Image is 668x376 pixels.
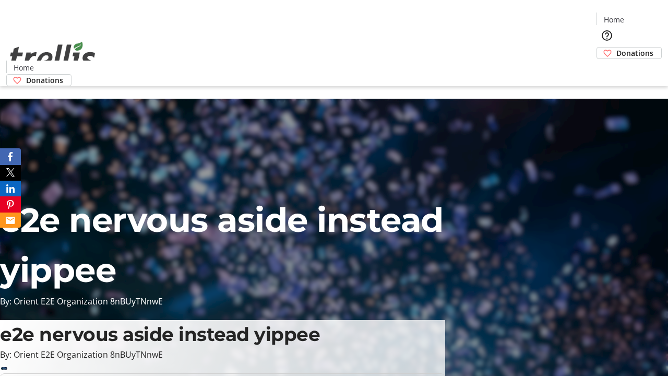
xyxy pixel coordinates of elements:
span: Donations [616,48,653,58]
a: Home [7,62,40,73]
span: Home [14,62,34,73]
img: Orient E2E Organization 8nBUyTNnwE's Logo [6,30,99,83]
span: Home [604,14,624,25]
button: Help [597,25,617,46]
a: Donations [597,47,662,59]
button: Cart [597,59,617,80]
span: Donations [26,75,63,86]
a: Home [597,14,630,25]
a: Donations [6,74,71,86]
